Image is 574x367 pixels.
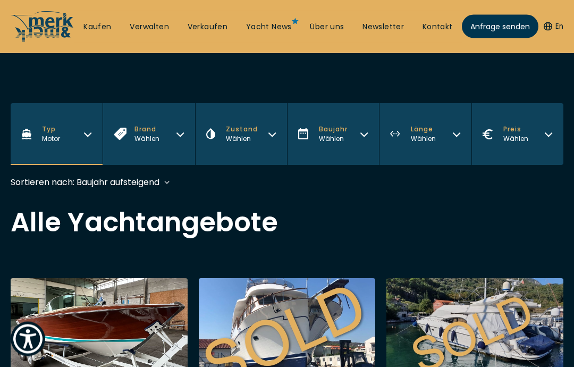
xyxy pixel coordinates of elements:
span: Motor [42,135,60,144]
a: Anfrage senden [462,15,538,38]
a: Verwalten [130,22,169,32]
div: Wählen [503,135,528,144]
span: Anfrage senden [470,21,530,32]
button: En [544,21,563,32]
div: Sortieren nach: Baujahr aufsteigend [11,176,159,189]
button: PreisWählen [471,104,563,165]
div: Wählen [226,135,258,144]
span: Brand [134,125,159,135]
div: Wählen [411,135,436,144]
div: Wählen [134,135,159,144]
span: Länge [411,125,436,135]
span: Typ [42,125,60,135]
button: Show Accessibility Preferences [11,322,45,356]
a: Yacht News [246,22,292,32]
a: Kaufen [83,22,111,32]
div: Wählen [319,135,348,144]
a: Verkaufen [188,22,228,32]
button: BrandWählen [103,104,195,165]
span: Zustand [226,125,258,135]
span: Baujahr [319,125,348,135]
span: Preis [503,125,528,135]
h2: Alle Yachtangebote [11,210,563,236]
a: Über uns [310,22,344,32]
button: BaujahrWählen [287,104,379,165]
button: LängeWählen [379,104,471,165]
button: ZustandWählen [195,104,287,165]
a: Kontakt [423,22,453,32]
a: Newsletter [362,22,404,32]
button: TypMotor [11,104,103,165]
